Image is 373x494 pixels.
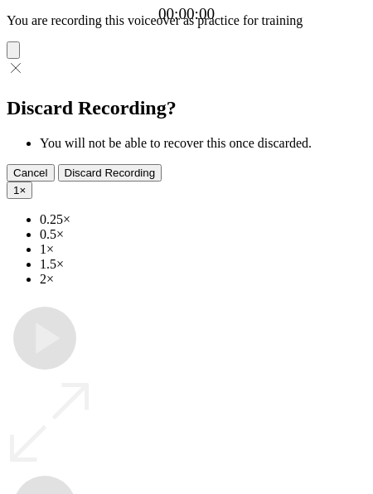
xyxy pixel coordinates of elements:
h2: Discard Recording? [7,97,366,119]
span: 1 [13,184,19,196]
li: You will not be able to recover this once discarded. [40,136,366,151]
li: 0.25× [40,212,366,227]
li: 2× [40,272,366,287]
button: 1× [7,182,32,199]
button: Discard Recording [58,164,162,182]
li: 0.5× [40,227,366,242]
p: You are recording this voiceover as practice for training [7,13,366,28]
li: 1.5× [40,257,366,272]
li: 1× [40,242,366,257]
button: Cancel [7,164,55,182]
a: 00:00:00 [158,5,215,23]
